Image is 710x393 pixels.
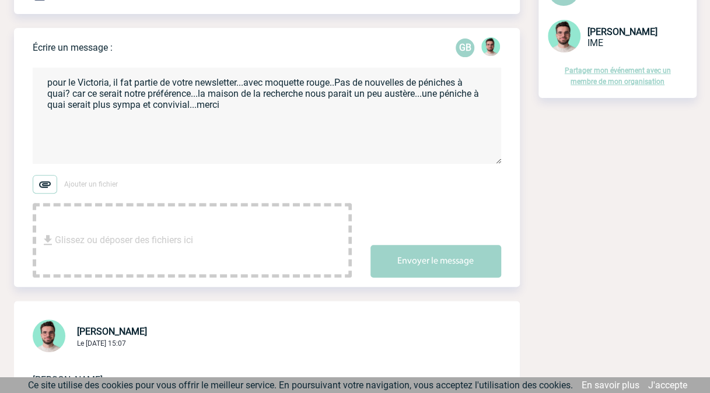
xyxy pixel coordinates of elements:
[77,326,147,337] span: [PERSON_NAME]
[587,26,657,37] span: [PERSON_NAME]
[456,38,474,57] p: GB
[41,233,55,247] img: file_download.svg
[33,42,113,53] p: Écrire un message :
[648,380,687,391] a: J'accepte
[77,339,126,348] span: Le [DATE] 15:07
[28,380,573,391] span: Ce site utilise des cookies pour vous offrir le meilleur service. En poursuivant votre navigation...
[481,37,500,58] div: Benjamin ROLAND
[55,211,193,269] span: Glissez ou déposer des fichiers ici
[370,245,501,278] button: Envoyer le message
[456,38,474,57] div: Geoffroy BOUDON
[582,380,639,391] a: En savoir plus
[64,180,118,188] span: Ajouter un fichier
[481,37,500,56] img: 121547-2.png
[548,20,580,52] img: 121547-2.png
[565,66,671,86] a: Partager mon événement avec un membre de mon organisation
[33,320,65,352] img: 121547-2.png
[587,37,603,48] span: IME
